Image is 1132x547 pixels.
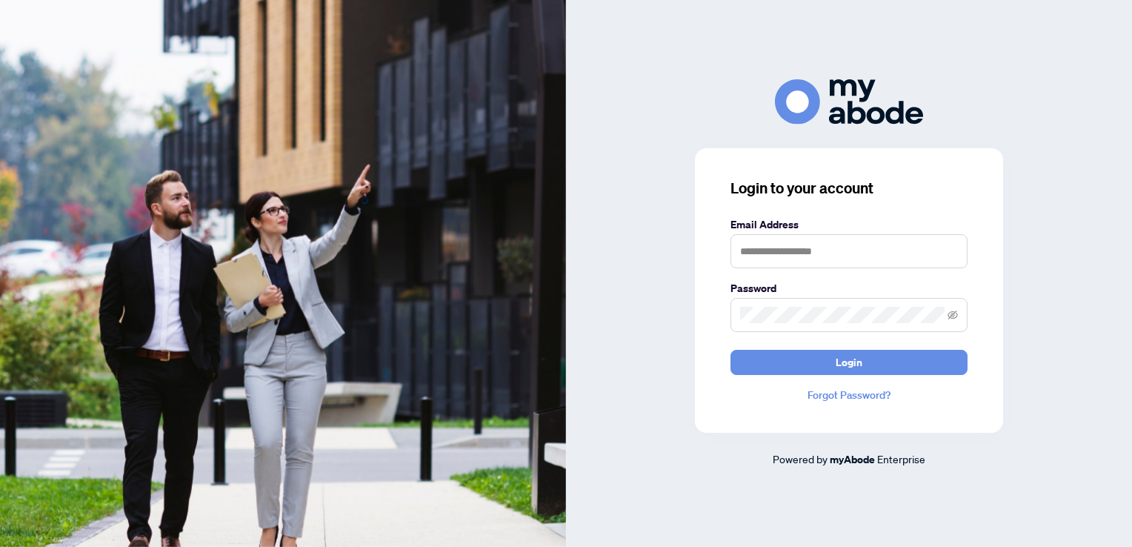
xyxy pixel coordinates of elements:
a: myAbode [830,451,875,468]
label: Password [730,280,968,296]
span: Enterprise [877,452,925,465]
span: Login [836,351,862,374]
span: Powered by [773,452,828,465]
h3: Login to your account [730,178,968,199]
a: Forgot Password? [730,387,968,403]
button: Login [730,350,968,375]
span: eye-invisible [948,310,958,320]
label: Email Address [730,216,968,233]
img: ma-logo [775,79,923,125]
